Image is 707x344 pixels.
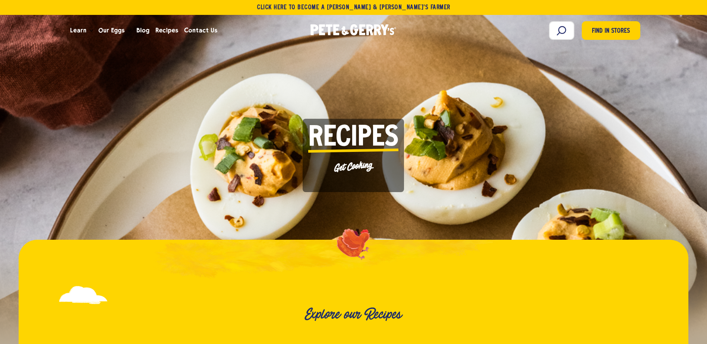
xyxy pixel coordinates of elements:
a: Blog [133,20,152,41]
input: Search [549,21,574,40]
span: Recipes [308,124,398,152]
a: Recipes [152,20,181,41]
a: Our Eggs [95,20,127,41]
a: Contact Us [181,20,220,41]
p: Get Cooking [308,156,399,176]
span: Blog [136,26,149,35]
a: Find in Stores [582,21,640,40]
span: Find in Stores [592,26,630,36]
button: Open the dropdown menu for Learn [89,29,93,32]
span: Our Eggs [98,26,124,35]
button: Open the dropdown menu for Our Eggs [127,29,131,32]
h2: Explore our Recipes [75,306,632,322]
span: Recipes [155,26,178,35]
a: Learn [67,20,89,41]
span: Learn [70,26,86,35]
span: Contact Us [184,26,217,35]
